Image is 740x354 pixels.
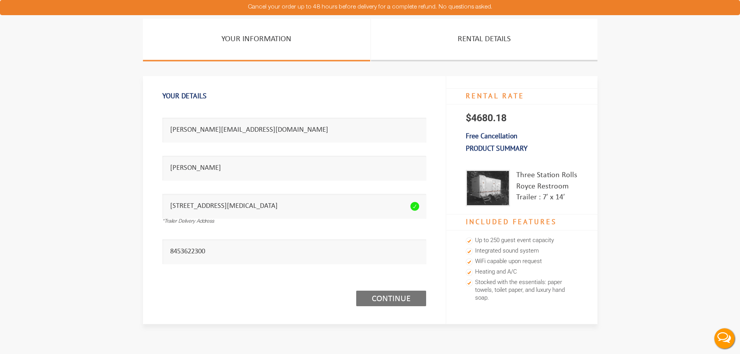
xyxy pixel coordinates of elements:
li: Up to 250 guest event capacity [466,235,578,246]
li: Integrated sound system [466,246,578,256]
h4: Included Features [446,214,597,230]
input: *Trailer Delivery Address [162,194,426,218]
li: Stocked with the essentials: paper towels, toilet paper, and luxury hand soap. [466,277,578,303]
h3: Product Summary [446,140,597,157]
input: *Contact Name [162,156,426,180]
h4: RENTAL RATE [446,88,597,105]
li: WiFi capable upon request [466,256,578,267]
input: *Contact Number [162,239,426,264]
input: *Email [162,118,426,142]
button: Live Chat [709,323,740,354]
a: Continue [356,291,426,306]
div: Three Station Rolls Royce Restroom Trailer : 7′ x 14′ [516,170,578,206]
b: Free Cancellation [466,131,517,140]
li: Heating and A/C [466,267,578,277]
div: *Trailer Delivery Address [162,218,426,226]
p: $4680.18 [446,105,597,132]
h1: Your Details [162,88,426,104]
a: Your Information [143,19,370,61]
a: Rental Details [371,19,597,61]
